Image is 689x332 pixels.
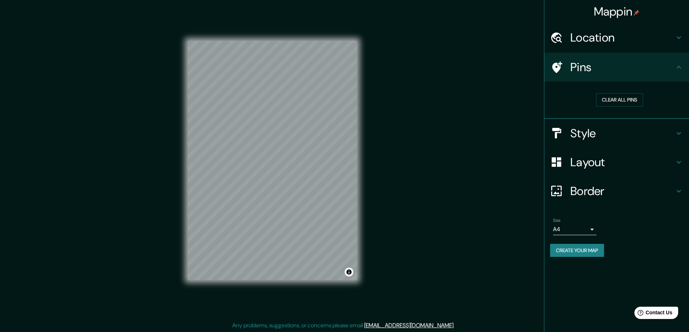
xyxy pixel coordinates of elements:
[455,321,456,330] div: .
[345,268,353,276] button: Toggle attribution
[544,148,689,177] div: Layout
[364,322,454,329] a: [EMAIL_ADDRESS][DOMAIN_NAME]
[596,93,643,107] button: Clear all pins
[544,119,689,148] div: Style
[232,321,455,330] p: Any problems, suggestions, or concerns please email .
[570,30,675,45] h4: Location
[544,177,689,206] div: Border
[456,321,457,330] div: .
[553,217,561,223] label: Size
[553,224,596,235] div: A4
[570,184,675,198] h4: Border
[544,23,689,52] div: Location
[625,304,681,324] iframe: Help widget launcher
[570,126,675,141] h4: Style
[544,53,689,82] div: Pins
[570,60,675,74] h4: Pins
[550,244,604,257] button: Create your map
[570,155,675,169] h4: Layout
[594,4,640,19] h4: Mappin
[634,10,639,16] img: pin-icon.png
[188,41,357,280] canvas: Map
